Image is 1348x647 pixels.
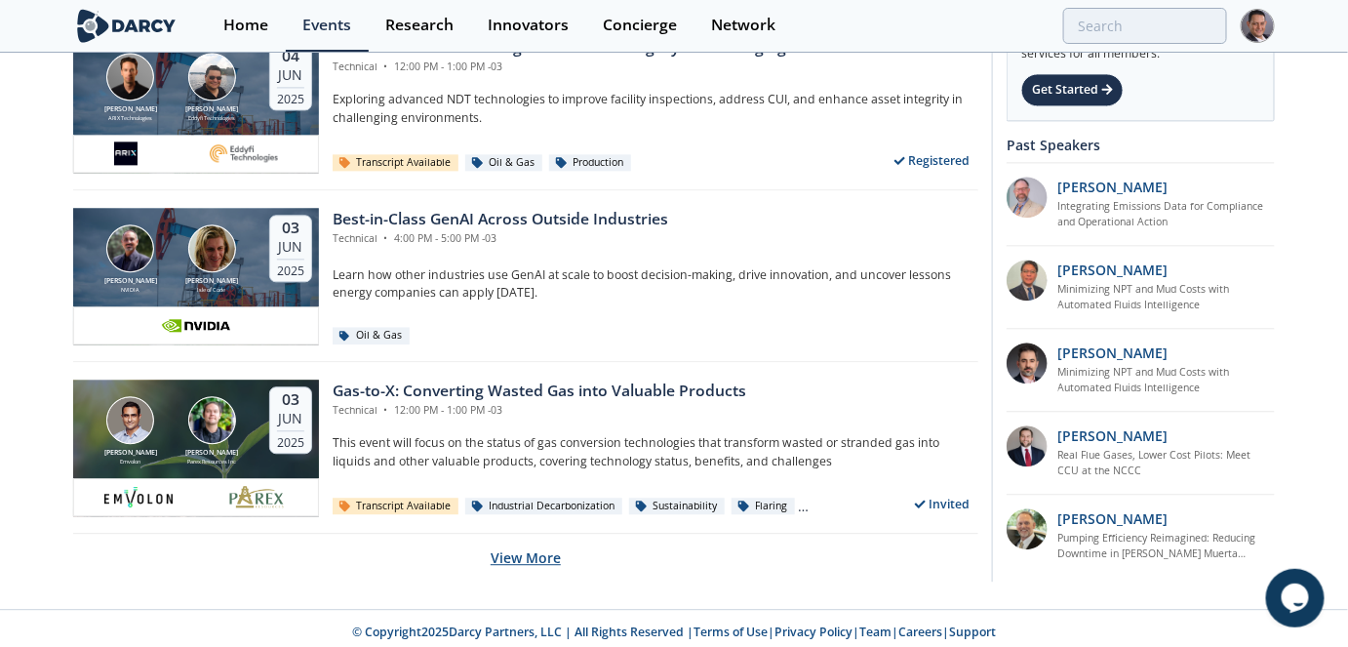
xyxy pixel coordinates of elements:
a: Minimizing NPT and Mud Costs with Automated Fluids Intelligence [1058,282,1276,313]
div: NVIDIA [100,286,161,294]
img: Emmanuel Kasseris [106,396,154,444]
div: [PERSON_NAME] [181,448,242,459]
div: [PERSON_NAME] [100,448,161,459]
div: Technical 12:00 PM - 1:00 PM -03 [333,403,746,419]
div: Eddyfi Technologies [181,114,242,122]
div: Concierge [603,18,677,33]
div: Jun [277,66,304,84]
div: 03 [277,219,304,238]
div: Flaring [732,498,795,515]
img: Profile [1241,9,1275,43]
div: Isle of Code [181,286,242,294]
img: eb55c046-c2f0-48d1-8d4d-94d36da150dc [162,313,230,337]
iframe: chat widget [1266,569,1328,627]
div: Jun [277,238,304,256]
div: 2025 [277,430,304,450]
img: f391ab45-d698-4384-b787-576124f63af6 [1007,260,1048,301]
div: [PERSON_NAME] [100,276,161,287]
img: 1668434040545-Emvolon_finalLogo%5B1%5D.png [104,485,173,508]
div: Gas-to-X: Converting Wasted Gas into Valuable Products [333,380,746,403]
a: Real Flue Gases, Lower Cost Pilots: Meet CCU at the NCCC [1058,448,1276,479]
div: ARIX Technologies [100,114,161,122]
div: 2025 [277,259,304,278]
img: Jacobo Ortiz Avila [188,396,236,444]
div: Events [302,18,351,33]
div: Transcript Available [333,498,458,515]
div: Home [223,18,268,33]
div: Jun [277,410,304,427]
a: Zach Wright [PERSON_NAME] ARIX Technologies Zeki Gokce [PERSON_NAME] Eddyfi Technologies 04 Jun 2... [73,36,978,173]
p: © Copyright 2025 Darcy Partners, LLC | All Rights Reserved | | | | | [77,624,1271,641]
img: 86e59a17-6af7-4f0c-90df-8cecba4476f1 [1007,508,1048,549]
img: 82dbca5b-09b2-4334-a931-ae73f72db712 [210,142,278,165]
div: Invited [907,492,979,516]
img: Ahsan Yousufzai [106,224,154,272]
img: logo-wide.svg [73,9,179,43]
a: Integrating Emissions Data for Compliance and Operational Action [1058,199,1276,230]
div: [PERSON_NAME] [181,104,242,115]
a: Team [859,624,892,640]
div: Research [385,18,454,33]
p: [PERSON_NAME] [1058,343,1169,363]
p: [PERSON_NAME] [1058,177,1169,197]
span: • [380,403,391,417]
div: Parex Resources Inc [181,458,242,465]
button: Load more content [491,534,561,582]
p: Learn how other industries use GenAI at scale to boost decision-making, drive innovation, and unc... [333,266,978,303]
a: Terms of Use [694,624,768,640]
a: Ahsan Yousufzai [PERSON_NAME] NVIDIA Alex Blom [PERSON_NAME] Isle of Code 03 Jun 2025 Best-in-Cla... [73,208,978,344]
p: This event will focus on the status of gas conversion technologies that transform wasted or stran... [333,434,978,470]
div: Best-in-Class GenAI Across Outside Industries [333,208,668,231]
p: Exploring advanced NDT technologies to improve facility inspections, address CUI, and enhance ass... [333,91,978,127]
img: 0796ef69-b90a-4e68-ba11-5d0191a10bb8 [1007,343,1048,384]
a: Support [949,624,996,640]
div: Oil & Gas [465,154,542,172]
div: 04 [277,47,304,66]
img: ed2b4adb-f152-4947-b39b-7b15fa9ececc [1007,177,1048,218]
div: Emvolon [100,458,161,465]
div: Innovators [488,18,569,33]
div: 2025 [277,87,304,106]
span: • [380,60,391,73]
img: Zach Wright [106,53,154,101]
a: Careers [898,624,942,640]
div: Registered [887,148,979,173]
img: Zeki Gokce [188,53,236,101]
a: Privacy Policy [774,624,852,640]
div: Sustainability [629,498,725,515]
a: Emmanuel Kasseris [PERSON_NAME] Emvolon Jacobo Ortiz Avila [PERSON_NAME] Parex Resources Inc 03 J... [73,380,978,516]
div: Past Speakers [1007,128,1275,162]
div: Transcript Available [333,154,458,172]
img: Alex Blom [188,224,236,272]
div: [PERSON_NAME] [100,104,161,115]
p: [PERSON_NAME] [1058,508,1169,529]
div: Technical 12:00 PM - 1:00 PM -03 [333,60,893,75]
p: [PERSON_NAME] [1058,260,1169,280]
div: 03 [277,390,304,410]
div: Oil & Gas [333,327,410,344]
div: Get Started [1021,73,1124,106]
div: Technical 4:00 PM - 5:00 PM -03 [333,231,668,247]
p: [PERSON_NAME] [1058,425,1169,446]
div: [PERSON_NAME] [181,276,242,287]
input: Advanced Search [1063,8,1227,44]
span: • [380,231,391,245]
a: Pumping Efficiency Reimagined: Reducing Downtime in [PERSON_NAME] Muerta Completions [1058,531,1276,562]
img: 1642110306268-download%20%281%29.png [225,485,289,508]
img: 47500b57-f1ab-48fc-99f2-2a06715d5bad [1007,425,1048,466]
div: Industrial Decarbonization [465,498,622,515]
div: Production [549,154,631,172]
div: Network [711,18,775,33]
img: 04e75a1c-7728-4d52-94d7-7049c11b5243 [114,142,139,165]
a: Minimizing NPT and Mud Costs with Automated Fluids Intelligence [1058,365,1276,396]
